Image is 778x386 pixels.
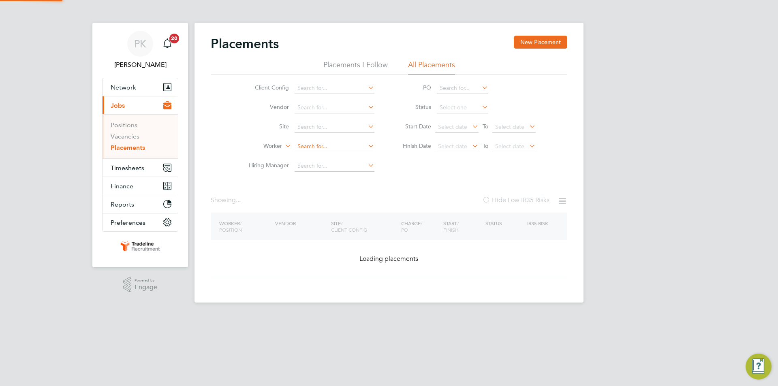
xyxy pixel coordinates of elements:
[119,240,161,253] img: tradelinerecruitment-logo-retina.png
[295,160,374,172] input: Search for...
[295,83,374,94] input: Search for...
[103,159,178,177] button: Timesheets
[295,141,374,152] input: Search for...
[242,123,289,130] label: Site
[295,102,374,113] input: Search for...
[482,196,549,204] label: Hide Low IR35 Risks
[111,144,145,151] a: Placements
[438,123,467,130] span: Select date
[111,200,134,208] span: Reports
[103,78,178,96] button: Network
[495,143,524,150] span: Select date
[102,31,178,70] a: PK[PERSON_NAME]
[480,121,491,132] span: To
[103,213,178,231] button: Preferences
[408,60,455,75] li: All Placements
[295,122,374,133] input: Search for...
[514,36,567,49] button: New Placement
[102,240,178,253] a: Go to home page
[746,354,772,380] button: Engage Resource Center
[111,182,133,190] span: Finance
[135,277,157,284] span: Powered by
[211,196,242,205] div: Showing
[395,142,431,149] label: Finish Date
[111,132,139,140] a: Vacancies
[437,83,488,94] input: Search for...
[169,34,179,43] span: 20
[111,219,145,226] span: Preferences
[103,96,178,114] button: Jobs
[242,84,289,91] label: Client Config
[111,83,136,91] span: Network
[495,123,524,130] span: Select date
[211,36,279,52] h2: Placements
[102,60,178,70] span: Patrick Knight
[480,141,491,151] span: To
[236,196,241,204] span: ...
[438,143,467,150] span: Select date
[323,60,388,75] li: Placements I Follow
[103,114,178,158] div: Jobs
[437,102,488,113] input: Select one
[111,121,137,129] a: Positions
[111,102,125,109] span: Jobs
[134,38,146,49] span: PK
[123,277,158,292] a: Powered byEngage
[159,31,175,57] a: 20
[242,103,289,111] label: Vendor
[103,195,178,213] button: Reports
[395,84,431,91] label: PO
[92,23,188,267] nav: Main navigation
[395,103,431,111] label: Status
[111,164,144,172] span: Timesheets
[235,142,282,150] label: Worker
[103,177,178,195] button: Finance
[242,162,289,169] label: Hiring Manager
[395,123,431,130] label: Start Date
[135,284,157,291] span: Engage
